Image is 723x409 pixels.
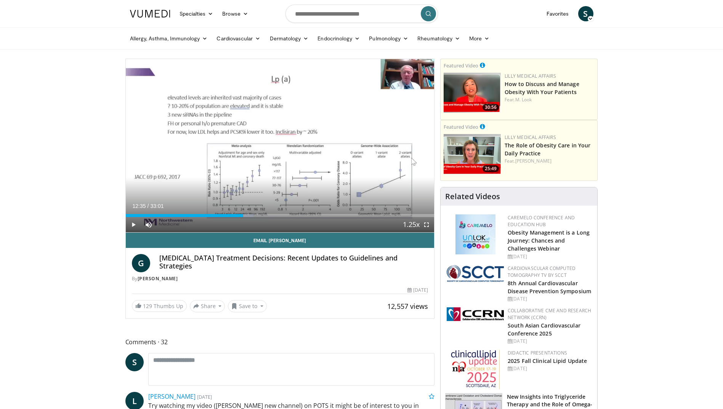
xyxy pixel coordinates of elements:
[126,214,434,217] div: Progress Bar
[228,300,267,312] button: Save to
[542,6,574,21] a: Favorites
[508,229,590,252] a: Obesity Management is a Long Journey: Chances and Challenges Webinar
[515,96,532,103] a: M. Look
[505,142,590,157] a: The Role of Obesity Care in Your Daily Practice
[508,253,591,260] div: [DATE]
[125,31,212,46] a: Allergy, Asthma, Immunology
[447,307,504,321] img: a04ee3ba-8487-4636-b0fb-5e8d268f3737.png.150x105_q85_autocrop_double_scale_upscale_version-0.2.png
[483,104,499,111] span: 30:56
[445,192,500,201] h4: Related Videos
[465,31,494,46] a: More
[508,214,575,228] a: CaReMeLO Conference and Education Hub
[515,158,551,164] a: [PERSON_NAME]
[508,365,591,372] div: [DATE]
[508,265,576,278] a: Cardiovascular Computed Tomography TV by SCCT
[483,165,499,172] span: 25:49
[126,59,434,233] video-js: Video Player
[455,214,495,254] img: 45df64a9-a6de-482c-8a90-ada250f7980c.png.150x105_q85_autocrop_double_scale_upscale_version-0.2.jpg
[444,73,501,113] a: 30:56
[508,296,591,302] div: [DATE]
[313,31,364,46] a: Endocrinology
[508,280,591,295] a: 8th Annual Cardiovascular Disease Prevention Symposium
[404,217,419,232] button: Playback Rate
[419,217,434,232] button: Fullscreen
[505,96,594,103] div: Feat.
[141,217,156,232] button: Mute
[132,275,428,282] div: By
[505,80,579,96] a: How to Discuss and Manage Obesity With Your Patients
[133,203,146,209] span: 12:35
[148,392,196,401] a: [PERSON_NAME]
[132,300,187,312] a: 129 Thumbs Up
[447,265,504,282] img: 51a70120-4f25-49cc-93a4-67582377e75f.png.150x105_q85_autocrop_double_scale_upscale_version-0.2.png
[508,350,591,356] div: Didactic Presentations
[444,62,478,69] small: Featured Video
[126,217,141,232] button: Play
[508,338,591,345] div: [DATE]
[125,353,144,371] a: S
[364,31,413,46] a: Pulmonology
[197,393,212,400] small: [DATE]
[444,134,501,174] a: 25:49
[126,233,434,248] a: Email [PERSON_NAME]
[212,31,265,46] a: Cardiovascular
[132,254,150,272] a: G
[143,302,152,310] span: 129
[451,350,500,390] img: d65bce67-f81a-47c5-b47d-7b8806b59ca8.jpg.150x105_q85_autocrop_double_scale_upscale_version-0.2.jpg
[147,203,149,209] span: /
[190,300,225,312] button: Share
[508,322,580,337] a: South Asian Cardiovascular Conference 2025
[505,134,556,141] a: Lilly Medical Affairs
[505,73,556,79] a: Lilly Medical Affairs
[125,337,435,347] span: Comments 32
[578,6,593,21] a: S
[505,158,594,165] div: Feat.
[218,6,253,21] a: Browse
[285,5,438,23] input: Search topics, interventions
[150,203,164,209] span: 33:01
[387,302,428,311] span: 12,557 views
[508,357,587,364] a: 2025 Fall Clinical Lipid Update
[407,287,428,294] div: [DATE]
[444,123,478,130] small: Featured Video
[130,10,170,18] img: VuMedi Logo
[138,275,178,282] a: [PERSON_NAME]
[159,254,428,270] h4: [MEDICAL_DATA] Treatment Decisions: Recent Updates to Guidelines and Strategies
[444,73,501,113] img: c98a6a29-1ea0-4bd5-8cf5-4d1e188984a7.png.150x105_q85_crop-smart_upscale.png
[265,31,313,46] a: Dermatology
[413,31,465,46] a: Rheumatology
[444,134,501,174] img: e1208b6b-349f-4914-9dd7-f97803bdbf1d.png.150x105_q85_crop-smart_upscale.png
[508,307,591,321] a: Collaborative CME and Research Network (CCRN)
[175,6,218,21] a: Specialties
